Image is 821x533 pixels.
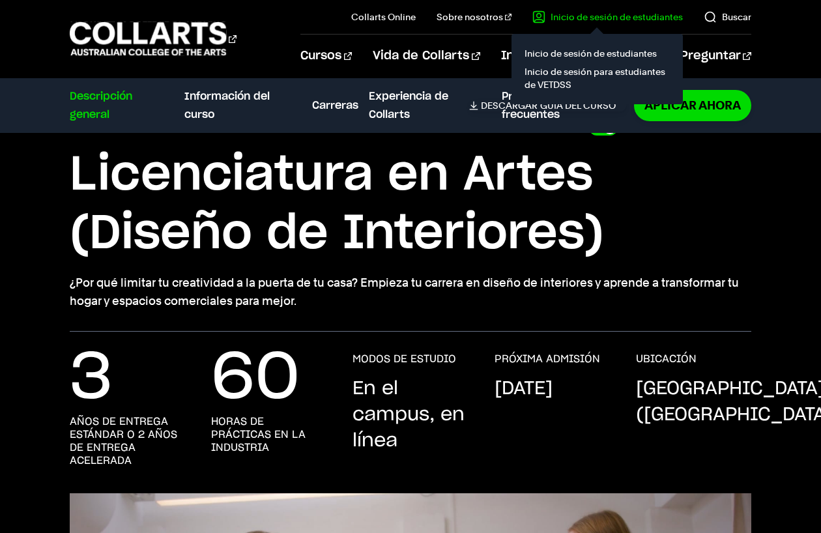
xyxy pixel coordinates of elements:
font: años de entrega estándar o 2 años de entrega acelerada [70,416,177,466]
a: Inicio de sesión para estudiantes de VETDSS [522,63,672,94]
font: Inicio de sesión de estudiantes [525,48,657,59]
a: Experiencia de Collarts [369,89,448,122]
font: Preguntas frecuentes [502,91,560,120]
a: Información del curso [184,89,270,122]
font: Guía del curso [540,100,616,111]
a: Inicio de sesión de estudiantes [532,10,683,23]
font: MODOS DE ESTUDIO [353,354,456,364]
font: Licenciatura en Artes (Diseño de Interiores) [70,152,604,257]
a: Vida de Collarts [373,35,480,78]
a: Carreras [312,98,358,113]
font: Descargar [481,100,538,111]
font: PRÓXIMA ADMISIÓN [495,354,600,364]
div: Ir a la página de inicio [70,20,237,57]
font: ¿Por qué limitar tu creatividad a la puerta de tu casa? Empieza tu carrera en diseño de interiore... [70,276,739,308]
font: horas de prácticas en la industria [211,416,306,453]
a: Inicio de sesión de estudiantes [522,44,672,63]
font: Descripción general [70,91,132,120]
font: Experiencia de Collarts [369,91,448,120]
font: En el campus, en línea [353,380,465,450]
font: Vida de Collarts [373,50,469,62]
font: Información del estudio [501,50,649,62]
font: Cursos [300,50,341,62]
a: Aplicar ahora [634,90,751,121]
a: DescargarGuía del curso [469,100,626,111]
font: Inicio de sesión para estudiantes de VETDSS [525,66,665,90]
font: [DATE] [495,380,553,398]
font: Información del curso [184,91,270,120]
a: Cursos [300,35,352,78]
font: Sobre nosotros [437,12,503,22]
font: Preguntar [680,50,741,62]
font: Carreras [312,100,358,111]
font: Aplicar ahora [644,98,741,112]
a: Descripción general [70,89,132,122]
font: UBICACIÓN [636,354,697,364]
a: Sobre nosotros [437,10,511,23]
a: Collarts Online [351,10,416,23]
a: Información del estudio [501,35,659,78]
font: 3 [70,346,113,411]
a: Preguntas frecuentes [502,89,560,122]
font: Inicio de sesión de estudiantes [551,12,683,22]
a: Buscar [704,10,751,23]
a: Preguntar [680,35,751,78]
font: Collarts Online [351,12,416,22]
font: 60 [211,346,300,411]
font: Buscar [722,12,751,22]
